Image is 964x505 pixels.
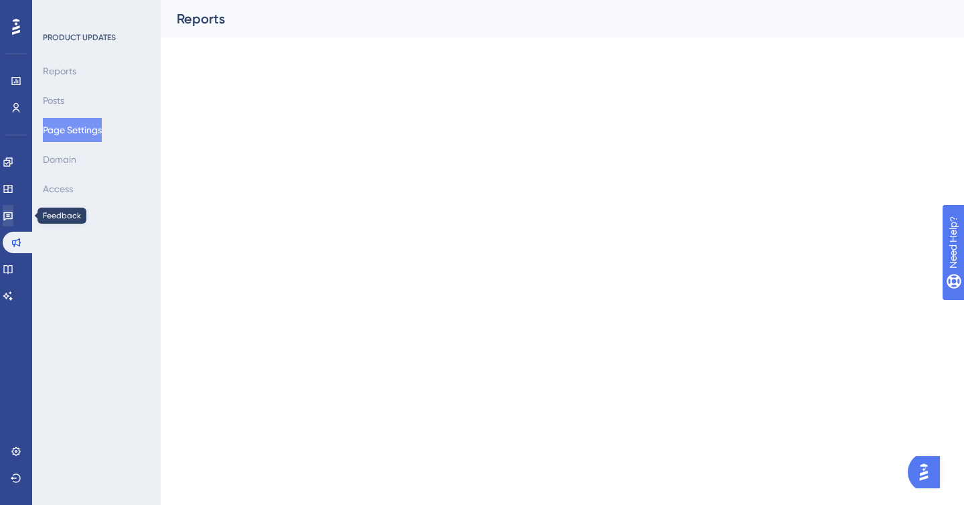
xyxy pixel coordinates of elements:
iframe: UserGuiding AI Assistant Launcher [908,452,948,492]
div: Reports [177,9,914,28]
div: PRODUCT UPDATES [43,32,116,43]
button: Domain [43,147,76,171]
button: Reports [43,59,76,83]
button: Page Settings [43,118,102,142]
button: Access [43,177,73,201]
span: Need Help? [31,3,84,19]
button: Posts [43,88,64,113]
